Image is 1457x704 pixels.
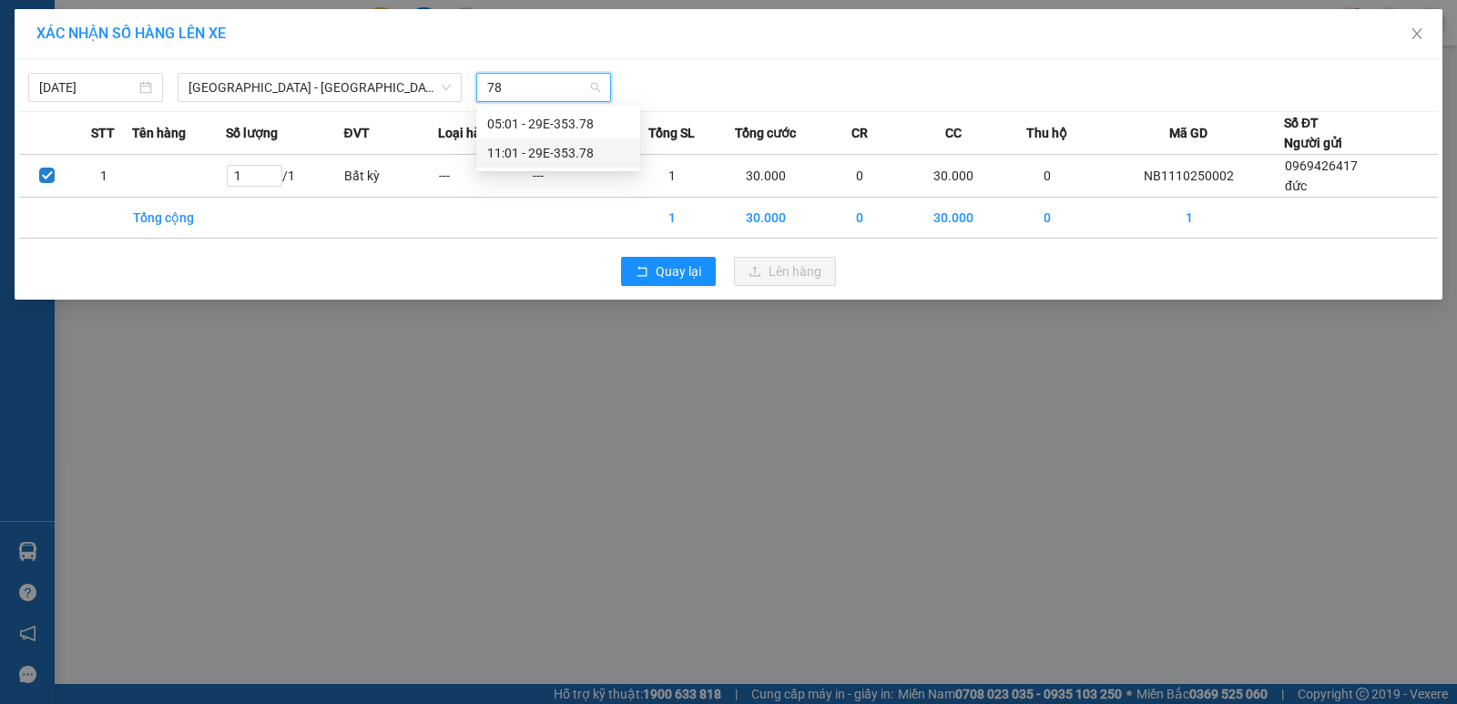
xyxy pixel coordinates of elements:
td: 30.000 [719,155,813,198]
span: Quay lại [656,261,701,281]
span: Tổng cước [735,123,796,143]
td: 1 [626,155,719,198]
span: Số lượng [226,123,278,143]
div: Số ĐT Người gửi [1284,113,1342,153]
div: 05:01 - 29E-353.78 [487,114,629,134]
td: --- [532,155,626,198]
td: 0 [813,198,907,239]
button: uploadLên hàng [734,257,836,286]
span: đức [1285,179,1307,193]
span: Ninh Bình - Hà Nội [188,74,451,101]
td: 0 [813,155,907,198]
td: --- [438,155,532,198]
input: 11/10/2025 [39,77,136,97]
span: rollback [636,265,648,280]
button: Close [1391,9,1442,60]
td: NB1110250002 [1095,155,1284,198]
td: Tổng cộng [132,198,226,239]
span: Tên hàng [132,123,186,143]
span: Loại hàng [438,123,495,143]
span: Mã GD [1169,123,1207,143]
td: 1 [626,198,719,239]
td: Bất kỳ [343,155,437,198]
td: 1 [76,155,132,198]
td: 30.000 [719,198,813,239]
span: ĐVT [343,123,369,143]
td: 0 [1001,155,1095,198]
div: 11:01 - 29E-353.78 [487,143,629,163]
td: 1 [1095,198,1284,239]
span: Thu hộ [1026,123,1067,143]
span: STT [91,123,115,143]
span: down [441,82,452,93]
span: Tổng SL [648,123,695,143]
span: CR [851,123,868,143]
span: XÁC NHẬN SỐ HÀNG LÊN XE [36,25,226,42]
span: CC [945,123,962,143]
td: 0 [1001,198,1095,239]
button: rollbackQuay lại [621,257,716,286]
span: close [1410,26,1424,41]
td: / 1 [226,155,344,198]
td: 30.000 [907,198,1001,239]
td: 30.000 [907,155,1001,198]
span: 0969426417 [1285,158,1358,173]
